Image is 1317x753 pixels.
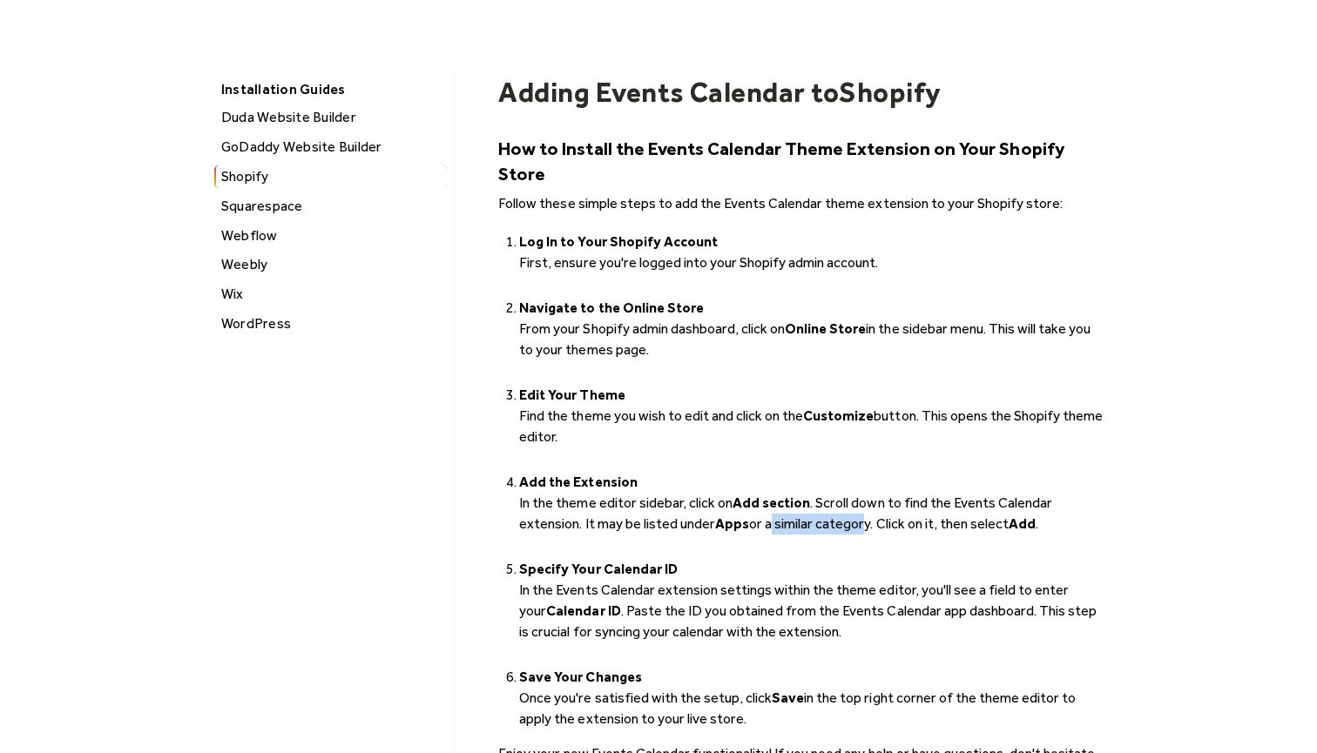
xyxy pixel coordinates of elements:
[216,313,447,335] div: WordPress
[519,233,718,250] strong: Log In to Your Shopify Account ‍
[1009,515,1036,532] strong: Add
[519,298,1104,381] li: From your Shopify admin dashboard, click on in the sidebar menu. This will take you to your theme...
[214,165,447,188] a: Shopify
[216,136,447,158] div: GoDaddy Website Builder
[216,195,447,218] div: Squarespace
[214,253,447,276] a: Weebly
[498,76,839,109] h1: Adding Events Calendar to
[785,320,866,337] strong: Online Store
[546,602,620,619] strong: Calendar ID
[216,283,447,306] div: Wix
[214,225,447,247] a: Webflow
[214,106,447,129] a: Duda Website Builder
[216,225,447,247] div: Webflow
[214,136,447,158] a: GoDaddy Website Builder
[214,313,447,335] a: WordPress
[519,299,704,316] strong: Navigate to the Online Store ‍
[519,232,1104,294] li: First, ensure you're logged into your Shopify admin account. ‍
[498,138,1064,185] strong: How to Install the Events Calendar Theme Extension on Your Shopify Store
[839,76,941,109] h1: Shopify
[498,193,1104,214] p: Follow these simple steps to add the Events Calendar theme extension to your Shopify store:
[519,561,677,577] strong: Specify Your Calendar ID
[519,385,1104,468] li: Find the theme you wish to edit and click on the button. This opens the Shopify theme editor. ‍
[803,407,874,424] strong: Customize
[214,283,447,306] a: Wix
[216,253,447,276] div: Weebly
[519,474,637,490] strong: Add the Extension
[216,106,447,129] div: Duda Website Builder
[519,669,641,685] strong: Save Your Changes
[216,165,447,188] div: Shopify
[715,515,749,532] strong: Apps
[733,494,810,511] strong: Add section
[214,195,447,218] a: Squarespace
[519,559,1104,663] li: ‍ In the Events Calendar extension settings within the theme editor, you'll see a field to enter ...
[519,667,1104,729] li: ‍ Once you're satisfied with the setup, click in the top right corner of the theme editor to appl...
[213,76,445,103] div: Installation Guides
[772,689,804,706] strong: Save
[519,387,625,403] strong: Edit Your Theme
[519,472,1104,555] li: ‍ In the theme editor sidebar, click on . Scroll down to find the Events Calendar extension. It m...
